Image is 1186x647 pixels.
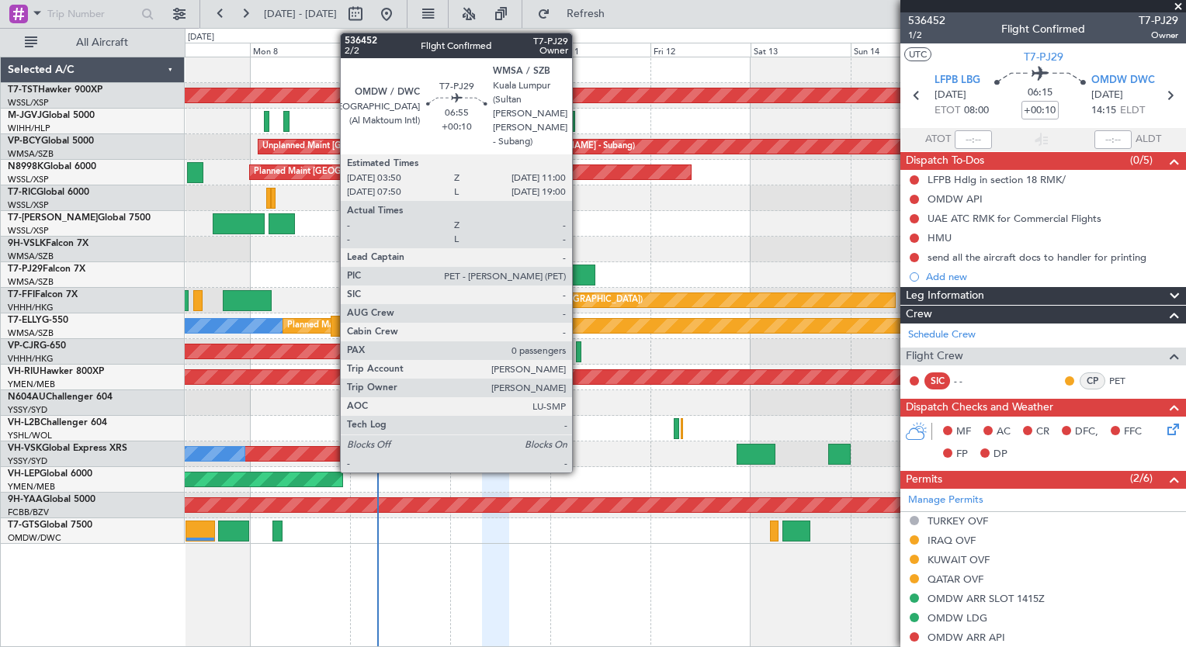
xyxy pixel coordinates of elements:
span: Refresh [553,9,619,19]
div: OMDW ARR API [928,631,1005,644]
span: FFC [1124,424,1142,440]
span: T7-PJ29 [1139,12,1178,29]
div: Sat 13 [751,43,851,57]
a: 9H-YAAGlobal 5000 [8,495,95,504]
span: DFC, [1075,424,1098,440]
a: WMSA/SZB [8,148,54,160]
span: 9H-YAA [8,495,43,504]
span: ATOT [925,132,951,147]
span: N604AU [8,393,46,402]
span: LFPB LBG [935,73,980,88]
a: YSSY/SYD [8,455,47,467]
span: M-JGVJ [8,111,42,120]
span: 1/2 [908,29,945,42]
a: WSSL/XSP [8,97,49,109]
span: [DATE] - [DATE] [264,7,337,21]
span: ETOT [935,103,960,119]
div: send all the aircraft docs to handler for printing [928,251,1146,264]
span: T7-ELLY [8,316,42,325]
span: VP-CJR [8,341,40,351]
span: FP [956,447,968,462]
div: Planned Maint Tianjin ([GEOGRAPHIC_DATA]) [462,289,643,312]
div: LFPB Hdlg in section 18 RMK/ [928,173,1066,186]
span: 06:15 [1028,85,1052,101]
span: T7-GTS [8,521,40,530]
span: OMDW DWC [1091,73,1155,88]
span: Flight Crew [906,348,963,365]
a: PET [1109,374,1144,388]
a: YSHL/WOL [8,430,52,441]
span: T7-TST [8,85,38,95]
div: Sun 14 [851,43,951,57]
a: Manage Permits [908,493,983,508]
div: Unplanned Maint [GEOGRAPHIC_DATA] (Sultan [PERSON_NAME] [PERSON_NAME] - Subang) [262,135,635,158]
div: TURKEY OVF [928,514,988,528]
span: 08:00 [964,103,989,119]
button: All Aircraft [17,30,168,55]
span: [DATE] [935,88,966,103]
button: UTC [904,47,931,61]
div: IRAQ OVF [928,534,976,547]
a: T7-RICGlobal 6000 [8,188,89,197]
span: Leg Information [906,287,984,305]
span: T7-PJ29 [1024,49,1063,65]
span: T7-PJ29 [8,265,43,274]
div: CP [1080,372,1105,389]
a: WMSA/SZB [8,251,54,262]
a: YMEN/MEB [8,379,55,390]
span: Dispatch To-Dos [906,152,984,170]
span: VH-RIU [8,367,40,376]
span: 14:15 [1091,103,1116,119]
div: - - [954,374,989,388]
a: OMDW/DWC [8,532,61,544]
a: T7-ELLYG-550 [8,316,68,325]
a: WSSL/XSP [8,174,49,185]
div: OMDW API [928,192,983,206]
span: ELDT [1120,103,1145,119]
span: Dispatch Checks and Weather [906,399,1053,417]
div: OMDW ARR SLOT 1415Z [928,592,1045,605]
span: Crew [906,306,932,323]
span: [DATE] [1091,88,1123,103]
a: WMSA/SZB [8,327,54,339]
span: VH-LEP [8,469,40,479]
span: 536452 [908,12,945,29]
div: Planned Maint [GEOGRAPHIC_DATA] ([GEOGRAPHIC_DATA] Intl) [287,314,546,337]
div: QATAR OVF [928,573,983,586]
a: T7-TSTHawker 900XP [8,85,102,95]
div: Mon 8 [250,43,350,57]
div: SIC [924,372,950,389]
span: T7-RIC [8,188,36,197]
a: T7-FFIFalcon 7X [8,290,78,299]
div: Wed 10 [450,43,550,57]
a: VH-VSKGlobal Express XRS [8,444,127,453]
span: ALDT [1136,132,1161,147]
a: M-JGVJGlobal 5000 [8,111,95,120]
span: T7-FFI [8,290,35,299]
a: 9H-VSLKFalcon 7X [8,239,88,248]
input: Trip Number [47,2,137,26]
div: KUWAIT OVF [928,553,990,566]
a: VH-L2BChallenger 604 [8,418,107,427]
div: Planned Maint [GEOGRAPHIC_DATA] (Seletar) [254,161,436,184]
div: HMU [928,231,952,244]
a: T7-PJ29Falcon 7X [8,265,85,274]
div: Thu 11 [550,43,650,57]
span: (0/5) [1130,152,1153,168]
a: WIHH/HLP [8,123,50,134]
span: Permits [906,471,942,489]
input: --:-- [955,130,992,149]
div: UAE ATC RMK for Commercial Flights [928,212,1101,225]
a: Schedule Crew [908,327,976,343]
a: VHHH/HKG [8,302,54,313]
span: N8998K [8,162,43,171]
a: WSSL/XSP [8,225,49,237]
span: VP-BCY [8,137,41,146]
span: DP [994,447,1007,462]
span: (2/6) [1130,470,1153,486]
button: Refresh [530,2,623,26]
div: Tue 9 [350,43,450,57]
a: VH-LEPGlobal 6000 [8,469,92,479]
a: WMSA/SZB [8,276,54,288]
span: 9H-VSLK [8,239,46,248]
